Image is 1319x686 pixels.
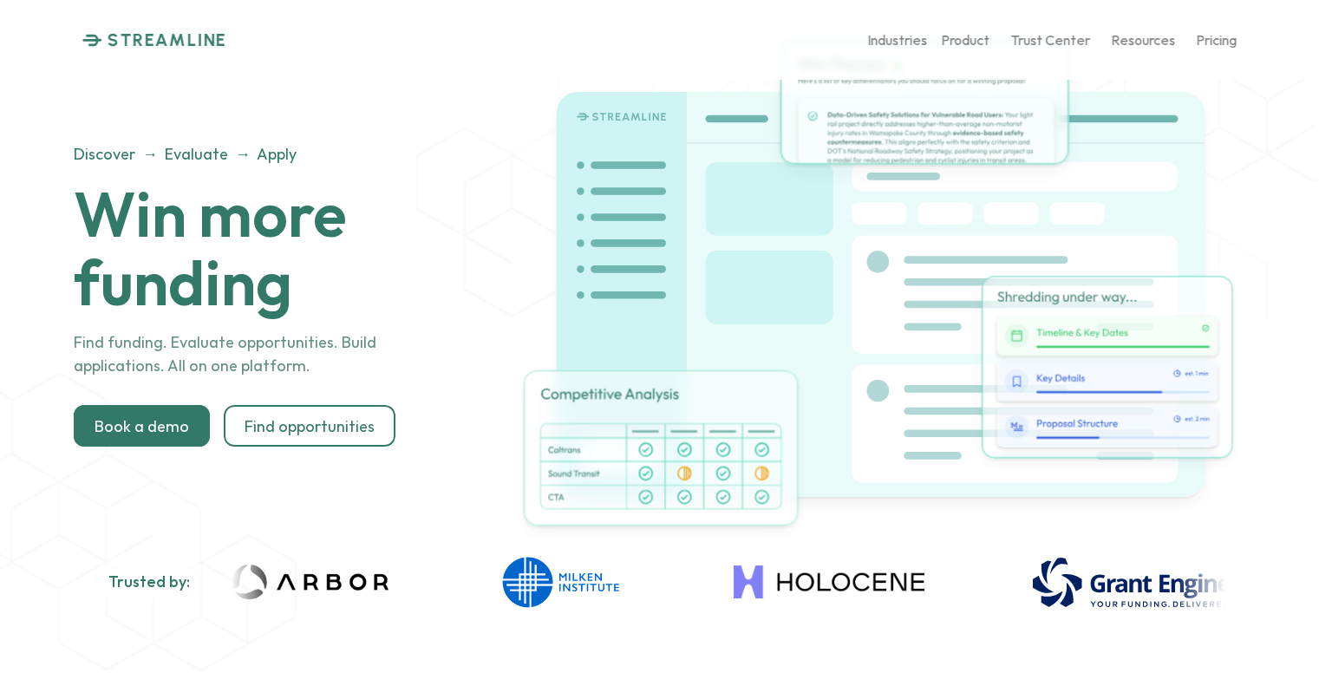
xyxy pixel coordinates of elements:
[245,416,375,435] p: Find opportunities
[82,29,227,50] a: STREAMLINE
[74,405,210,447] a: Book a demo
[1111,31,1175,48] p: Resources
[95,416,189,435] p: Book a demo
[1111,25,1175,56] a: Resources
[74,330,465,377] p: Find funding. Evaluate opportunities. Build applications. All on one platform.
[1010,25,1090,56] a: Trust Center
[1010,31,1090,48] p: Trust Center
[74,180,508,317] h1: Win more funding
[867,31,927,48] p: Industries
[224,405,395,447] a: Find opportunities
[74,142,465,166] p: Discover → Evaluate → Apply
[108,572,190,591] h2: Trusted by:
[108,29,227,50] p: STREAMLINE
[941,31,989,48] p: Product
[1196,25,1237,56] a: Pricing
[1196,31,1237,48] p: Pricing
